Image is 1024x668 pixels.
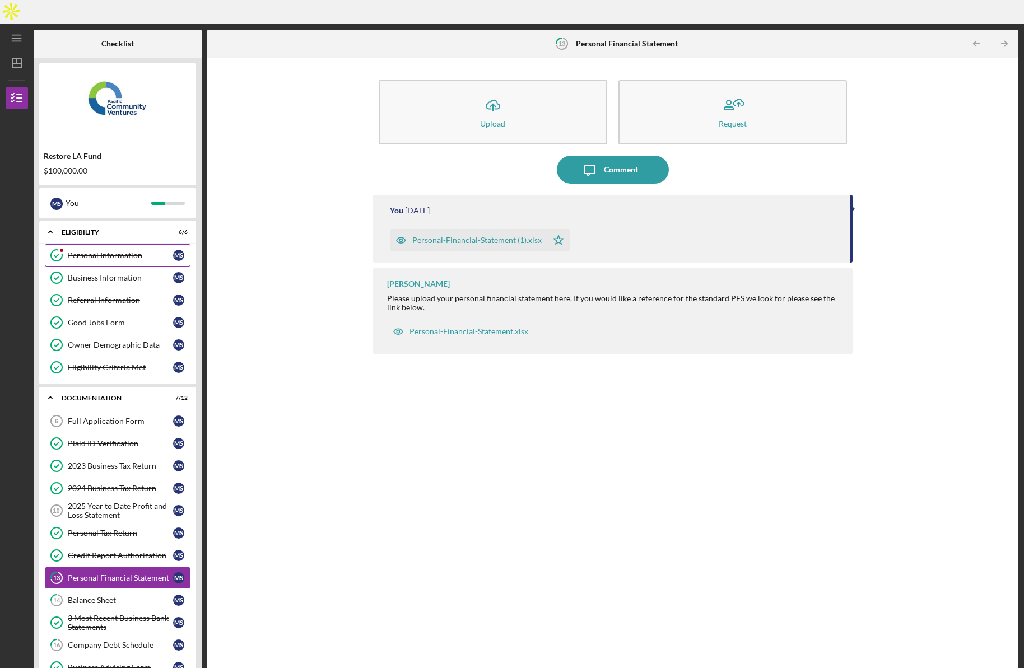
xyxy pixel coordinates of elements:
[68,296,173,305] div: Referral Information
[173,250,184,261] div: M S
[412,236,542,245] div: Personal-Financial-Statement (1).xlsx
[68,573,173,582] div: Personal Financial Statement
[173,438,184,449] div: M S
[167,395,188,401] div: 7 / 12
[387,279,450,288] div: [PERSON_NAME]
[45,611,190,634] a: 3 Most Recent Business Bank StatementsMS
[173,639,184,651] div: M S
[173,483,184,494] div: M S
[576,39,678,48] b: Personal Financial Statement
[604,156,638,184] div: Comment
[173,362,184,373] div: M S
[173,415,184,427] div: M S
[173,572,184,583] div: M S
[53,574,60,582] tspan: 13
[45,334,190,356] a: Owner Demographic DataMS
[173,317,184,328] div: M S
[173,272,184,283] div: M S
[68,461,173,470] div: 2023 Business Tax Return
[44,152,192,161] div: Restore LA Fund
[390,206,403,215] div: You
[379,80,607,144] button: Upload
[557,156,669,184] button: Comment
[173,595,184,606] div: M S
[68,273,173,282] div: Business Information
[45,634,190,656] a: 16Company Debt ScheduleMS
[45,522,190,544] a: Personal Tax ReturnMS
[558,40,565,48] tspan: 13
[68,439,173,448] div: Plaid ID Verification
[45,267,190,289] a: Business InformationMS
[45,244,190,267] a: Personal InformationMS
[173,527,184,539] div: M S
[173,617,184,628] div: M S
[50,198,63,210] div: M S
[68,251,173,260] div: Personal Information
[173,550,184,561] div: M S
[45,289,190,311] a: Referral InformationMS
[45,567,190,589] a: 13Personal Financial StatementMS
[44,166,192,175] div: $100,000.00
[409,327,528,336] div: Personal-Financial-Statement.xlsx
[66,194,151,213] div: You
[45,544,190,567] a: Credit Report AuthorizationMS
[173,295,184,306] div: M S
[387,320,534,343] button: Personal-Financial-Statement.xlsx
[45,432,190,455] a: Plaid ID VerificationMS
[55,418,58,424] tspan: 6
[39,69,196,136] img: Product logo
[45,455,190,477] a: 2023 Business Tax ReturnMS
[68,529,173,538] div: Personal Tax Return
[45,477,190,499] a: 2024 Business Tax ReturnMS
[45,311,190,334] a: Good Jobs FormMS
[68,551,173,560] div: Credit Report Authorization
[53,507,59,514] tspan: 10
[387,294,842,312] div: Please upload your personal financial statement here. If you would like a reference for the stand...
[405,206,430,215] time: 2025-09-26 21:27
[68,641,173,650] div: Company Debt Schedule
[101,39,134,48] b: Checklist
[173,339,184,351] div: M S
[45,410,190,432] a: 6Full Application FormMS
[173,505,184,516] div: M S
[719,119,747,128] div: Request
[45,499,190,522] a: 102025 Year to Date Profit and Loss StatementMS
[173,460,184,471] div: M S
[62,395,160,401] div: Documentation
[68,484,173,493] div: 2024 Business Tax Return
[68,502,173,520] div: 2025 Year to Date Profit and Loss Statement
[45,356,190,379] a: Eligibility Criteria MetMS
[68,318,173,327] div: Good Jobs Form
[390,229,570,251] button: Personal-Financial-Statement (1).xlsx
[68,614,173,632] div: 3 Most Recent Business Bank Statements
[68,417,173,426] div: Full Application Form
[53,597,60,604] tspan: 14
[68,363,173,372] div: Eligibility Criteria Met
[618,80,847,144] button: Request
[45,589,190,611] a: 14Balance SheetMS
[62,229,160,236] div: Eligibility
[480,119,505,128] div: Upload
[68,340,173,349] div: Owner Demographic Data
[53,642,60,649] tspan: 16
[68,596,173,605] div: Balance Sheet
[167,229,188,236] div: 6 / 6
